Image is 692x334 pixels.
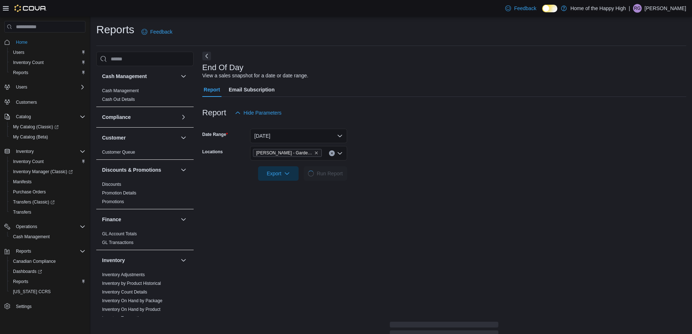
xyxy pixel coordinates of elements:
div: Discounts & Promotions [96,180,194,209]
h3: Discounts & Promotions [102,166,161,174]
button: [US_STATE] CCRS [7,287,88,297]
button: Reports [1,246,88,256]
span: Email Subscription [229,82,275,97]
h3: Inventory [102,257,125,264]
a: Inventory by Product Historical [102,281,161,286]
span: Manifests [13,179,31,185]
button: LoadingRun Report [304,166,347,181]
button: Remove Brandon - Meadows - Garden Variety from selection in this group [314,151,318,155]
span: Reports [13,279,28,284]
button: Discounts & Promotions [102,166,178,174]
span: Transfers [13,209,31,215]
span: Users [13,83,85,91]
span: RG [634,4,641,13]
button: Discounts & Promotions [179,166,188,174]
span: Dashboards [13,269,42,274]
button: Customer [179,133,188,142]
span: Catalog [13,112,85,121]
button: Inventory [13,147,37,156]
a: Discounts [102,182,121,187]
button: Inventory Count [7,57,88,68]
span: Feedback [514,5,536,12]
span: Inventory by Product Historical [102,281,161,286]
span: Inventory [13,147,85,156]
button: Compliance [102,114,178,121]
span: [US_STATE] CCRS [13,289,51,295]
span: Users [10,48,85,57]
span: Loading [307,170,315,178]
a: GL Account Totals [102,231,137,236]
a: My Catalog (Beta) [10,133,51,141]
span: Inventory Adjustments [102,272,145,278]
button: Reports [7,68,88,78]
span: Hide Parameters [244,109,282,116]
span: Reports [16,248,31,254]
input: Dark Mode [542,5,557,12]
a: Reports [10,277,31,286]
a: Feedback [139,25,175,39]
span: Inventory On Hand by Product [102,307,160,312]
span: Promotion Details [102,190,136,196]
h1: Reports [96,22,134,37]
h3: Report [202,108,226,117]
span: My Catalog (Beta) [10,133,85,141]
button: Cash Management [102,73,178,80]
a: Home [13,38,30,47]
button: Settings [1,301,88,312]
span: Transfers [10,208,85,217]
span: Dashboards [10,267,85,276]
span: Feedback [150,28,172,35]
span: My Catalog (Classic) [10,123,85,131]
a: Feedback [502,1,539,16]
a: Transfers (Classic) [10,198,58,206]
a: My Catalog (Classic) [10,123,62,131]
span: Inventory Count [10,58,85,67]
span: Brandon - Meadows - Garden Variety [253,149,322,157]
a: Promotion Details [102,190,136,196]
button: Open list of options [337,150,343,156]
button: Hide Parameters [232,106,284,120]
button: Reports [7,277,88,287]
span: Canadian Compliance [10,257,85,266]
span: Settings [16,304,31,309]
span: Catalog [16,114,31,120]
h3: Cash Management [102,73,147,80]
span: Operations [16,224,37,230]
label: Date Range [202,132,228,137]
span: Operations [13,222,85,231]
a: [US_STATE] CCRS [10,287,54,296]
span: Reports [13,70,28,76]
a: Users [10,48,27,57]
button: Users [1,82,88,92]
a: Inventory Manager (Classic) [10,167,76,176]
a: Cash Out Details [102,97,135,102]
button: Users [13,83,30,91]
a: Dashboards [10,267,45,276]
span: Home [13,38,85,47]
span: Purchase Orders [10,188,85,196]
span: Inventory Transactions [102,315,146,321]
button: Inventory [102,257,178,264]
span: Settings [13,302,85,311]
span: [PERSON_NAME] - Garden Variety [256,149,313,157]
span: Export [262,166,294,181]
button: [DATE] [250,129,347,143]
h3: End Of Day [202,63,244,72]
span: My Catalog (Beta) [13,134,48,140]
p: | [629,4,630,13]
button: Reports [13,247,34,256]
button: Canadian Compliance [7,256,88,266]
h3: Customer [102,134,126,141]
span: GL Transactions [102,240,134,245]
h3: Finance [102,216,121,223]
a: Inventory On Hand by Package [102,298,163,303]
a: Cash Management [10,232,52,241]
button: Customers [1,97,88,107]
a: Dashboards [7,266,88,277]
span: Report [204,82,220,97]
span: Reports [10,68,85,77]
